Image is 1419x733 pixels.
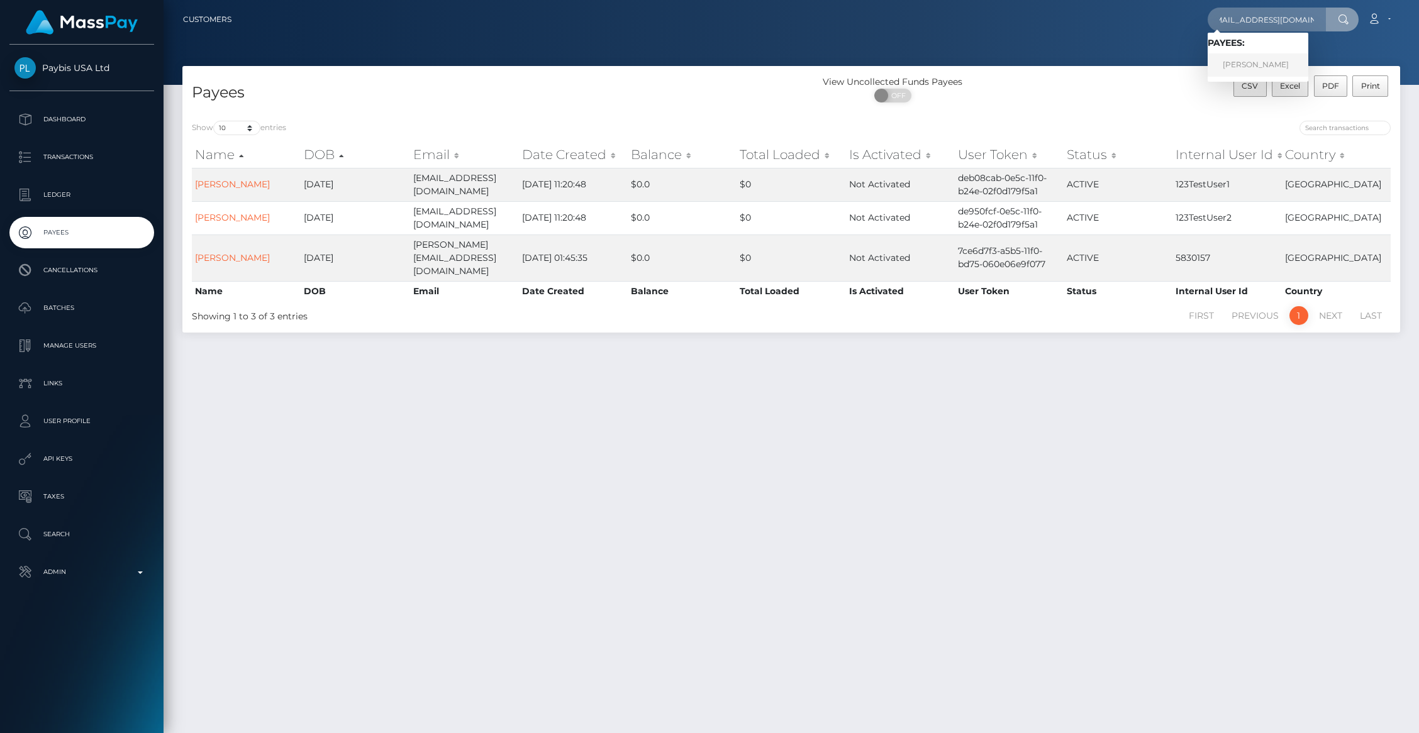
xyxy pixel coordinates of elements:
[1289,306,1308,325] a: 1
[1322,81,1339,91] span: PDF
[14,223,149,242] p: Payees
[9,443,154,475] a: API Keys
[301,201,409,234] td: [DATE]
[9,179,154,211] a: Ledger
[9,556,154,588] a: Admin
[14,487,149,506] p: Taxes
[301,142,409,167] th: DOB: activate to sort column descending
[1282,201,1391,234] td: [GEOGRAPHIC_DATA]
[955,142,1064,167] th: User Token: activate to sort column ascending
[14,449,149,468] p: API Keys
[9,519,154,550] a: Search
[9,141,154,173] a: Transactions
[1208,53,1308,77] a: [PERSON_NAME]
[1064,142,1172,167] th: Status: activate to sort column ascending
[1242,81,1258,91] span: CSV
[1208,38,1308,48] h6: Payees:
[519,142,628,167] th: Date Created: activate to sort column ascending
[628,234,737,281] td: $0.0
[1172,281,1281,301] th: Internal User Id
[14,374,149,393] p: Links
[213,121,260,135] select: Showentries
[9,368,154,399] a: Links
[628,201,737,234] td: $0.0
[1172,142,1281,167] th: Internal User Id: activate to sort column ascending
[1314,75,1348,97] button: PDF
[1064,201,1172,234] td: ACTIVE
[410,281,519,301] th: Email
[9,217,154,248] a: Payees
[1282,142,1391,167] th: Country: activate to sort column ascending
[195,212,270,223] a: [PERSON_NAME]
[14,336,149,355] p: Manage Users
[846,234,955,281] td: Not Activated
[791,75,994,89] div: View Uncollected Funds Payees
[301,281,409,301] th: DOB
[1172,201,1281,234] td: 123TestUser2
[955,201,1064,234] td: de950fcf-0e5c-11f0-b24e-02f0d179f5a1
[14,563,149,581] p: Admin
[519,234,628,281] td: [DATE] 01:45:35
[192,121,286,135] label: Show entries
[1172,168,1281,201] td: 123TestUser1
[737,201,845,234] td: $0
[1282,168,1391,201] td: [GEOGRAPHIC_DATA]
[519,168,628,201] td: [DATE] 11:20:48
[14,261,149,280] p: Cancellations
[26,10,138,35] img: MassPay Logo
[1064,168,1172,201] td: ACTIVE
[1299,121,1391,135] input: Search transactions
[955,281,1064,301] th: User Token
[1233,75,1267,97] button: CSV
[955,168,1064,201] td: deb08cab-0e5c-11f0-b24e-02f0d179f5a1
[9,255,154,286] a: Cancellations
[192,82,782,104] h4: Payees
[628,142,737,167] th: Balance: activate to sort column ascending
[410,142,519,167] th: Email: activate to sort column ascending
[737,281,845,301] th: Total Loaded
[519,281,628,301] th: Date Created
[183,6,231,33] a: Customers
[1272,75,1309,97] button: Excel
[14,185,149,204] p: Ledger
[1064,234,1172,281] td: ACTIVE
[737,168,845,201] td: $0
[846,142,955,167] th: Is Activated: activate to sort column ascending
[410,168,519,201] td: [EMAIL_ADDRESS][DOMAIN_NAME]
[1282,234,1391,281] td: [GEOGRAPHIC_DATA]
[301,168,409,201] td: [DATE]
[628,168,737,201] td: $0.0
[9,481,154,512] a: Taxes
[195,179,270,190] a: [PERSON_NAME]
[846,201,955,234] td: Not Activated
[14,148,149,167] p: Transactions
[192,142,301,167] th: Name: activate to sort column ascending
[9,62,154,74] span: Paybis USA Ltd
[14,412,149,431] p: User Profile
[1172,234,1281,281] td: 5830157
[628,281,737,301] th: Balance
[846,281,955,301] th: Is Activated
[192,281,301,301] th: Name
[301,234,409,281] td: [DATE]
[1361,81,1380,91] span: Print
[737,234,845,281] td: $0
[410,234,519,281] td: [PERSON_NAME][EMAIL_ADDRESS][DOMAIN_NAME]
[14,57,36,79] img: Paybis USA Ltd
[9,405,154,437] a: User Profile
[519,201,628,234] td: [DATE] 11:20:48
[881,89,913,102] span: OFF
[1280,81,1300,91] span: Excel
[9,292,154,324] a: Batches
[1208,8,1326,31] input: Search...
[14,299,149,317] p: Batches
[1352,75,1388,97] button: Print
[9,104,154,135] a: Dashboard
[846,168,955,201] td: Not Activated
[410,201,519,234] td: [EMAIL_ADDRESS][DOMAIN_NAME]
[14,525,149,544] p: Search
[1064,281,1172,301] th: Status
[1282,281,1391,301] th: Country
[14,110,149,129] p: Dashboard
[192,305,681,323] div: Showing 1 to 3 of 3 entries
